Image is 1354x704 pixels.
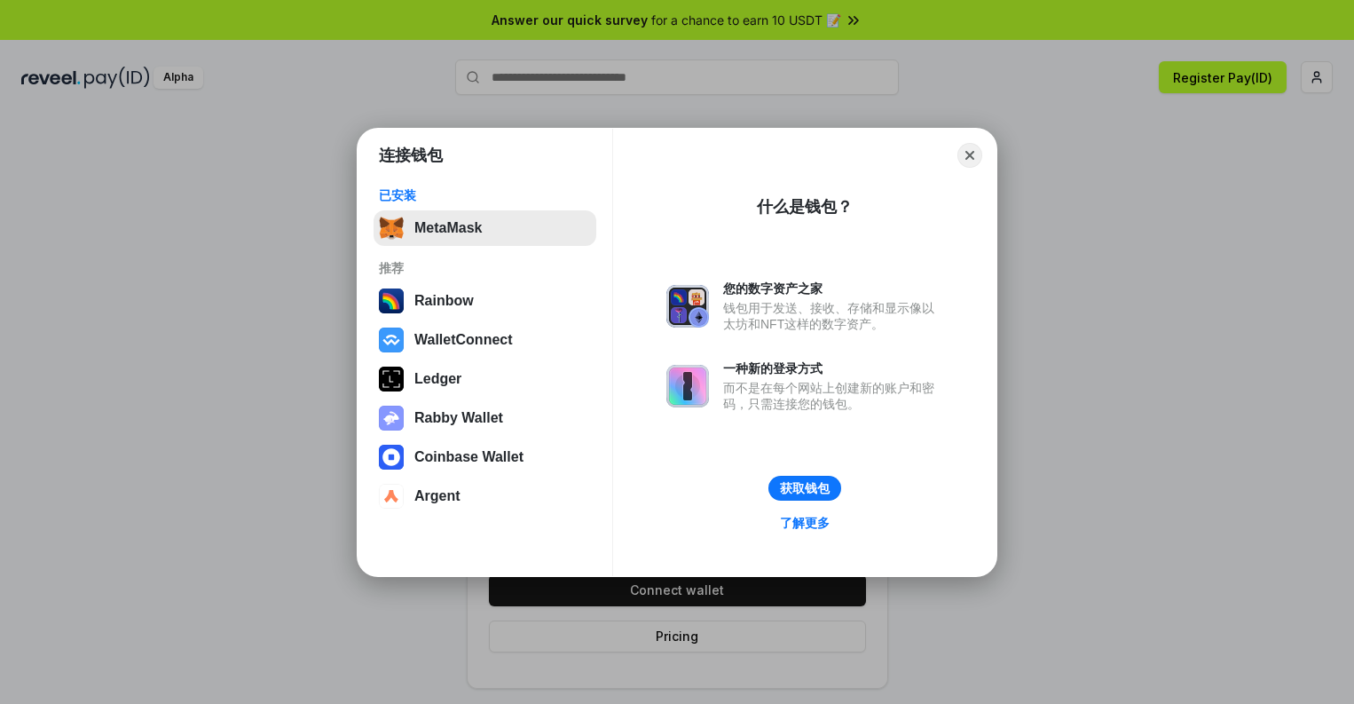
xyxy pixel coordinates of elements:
button: Ledger [374,361,596,397]
div: MetaMask [414,220,482,236]
div: Rabby Wallet [414,410,503,426]
div: Argent [414,488,461,504]
img: svg+xml,%3Csvg%20xmlns%3D%22http%3A%2F%2Fwww.w3.org%2F2000%2Fsvg%22%20fill%3D%22none%22%20viewBox... [666,365,709,407]
img: svg+xml,%3Csvg%20xmlns%3D%22http%3A%2F%2Fwww.w3.org%2F2000%2Fsvg%22%20width%3D%2228%22%20height%3... [379,367,404,392]
button: MetaMask [374,210,596,246]
a: 了解更多 [769,511,840,534]
button: 获取钱包 [768,476,841,501]
div: 推荐 [379,260,591,276]
img: svg+xml,%3Csvg%20xmlns%3D%22http%3A%2F%2Fwww.w3.org%2F2000%2Fsvg%22%20fill%3D%22none%22%20viewBox... [666,285,709,328]
div: 钱包用于发送、接收、存储和显示像以太坊和NFT这样的数字资产。 [723,300,943,332]
div: 一种新的登录方式 [723,360,943,376]
button: WalletConnect [374,322,596,358]
div: Ledger [414,371,461,387]
img: svg+xml,%3Csvg%20width%3D%22120%22%20height%3D%22120%22%20viewBox%3D%220%200%20120%20120%22%20fil... [379,289,404,313]
img: svg+xml,%3Csvg%20xmlns%3D%22http%3A%2F%2Fwww.w3.org%2F2000%2Fsvg%22%20fill%3D%22none%22%20viewBox... [379,406,404,431]
button: Argent [374,479,596,514]
div: 什么是钱包？ [757,196,853,218]
div: 了解更多 [780,515,830,531]
div: WalletConnect [414,332,513,348]
img: svg+xml,%3Csvg%20width%3D%2228%22%20height%3D%2228%22%20viewBox%3D%220%200%2028%2028%22%20fill%3D... [379,484,404,509]
img: svg+xml,%3Csvg%20width%3D%2228%22%20height%3D%2228%22%20viewBox%3D%220%200%2028%2028%22%20fill%3D... [379,445,404,470]
img: svg+xml,%3Csvg%20width%3D%2228%22%20height%3D%2228%22%20viewBox%3D%220%200%2028%2028%22%20fill%3D... [379,328,404,352]
button: Close [957,143,982,168]
div: 您的数字资产之家 [723,281,943,297]
img: svg+xml,%3Csvg%20fill%3D%22none%22%20height%3D%2233%22%20viewBox%3D%220%200%2035%2033%22%20width%... [379,216,404,241]
div: 获取钱包 [780,480,830,496]
div: 已安装 [379,187,591,203]
div: Coinbase Wallet [414,449,523,465]
div: 而不是在每个网站上创建新的账户和密码，只需连接您的钱包。 [723,380,943,412]
button: Rainbow [374,283,596,319]
button: Coinbase Wallet [374,439,596,475]
button: Rabby Wallet [374,400,596,436]
h1: 连接钱包 [379,145,443,166]
div: Rainbow [414,293,474,309]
